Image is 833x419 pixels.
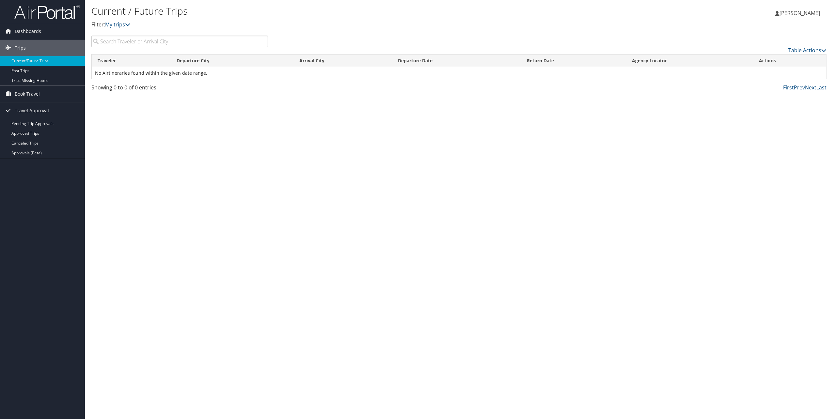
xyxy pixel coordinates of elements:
[105,21,130,28] a: My trips
[91,4,581,18] h1: Current / Future Trips
[293,54,392,67] th: Arrival City: activate to sort column ascending
[91,84,268,95] div: Showing 0 to 0 of 0 entries
[775,3,826,23] a: [PERSON_NAME]
[521,54,626,67] th: Return Date: activate to sort column ascending
[14,4,80,20] img: airportal-logo.png
[816,84,826,91] a: Last
[15,23,41,39] span: Dashboards
[794,84,805,91] a: Prev
[392,54,521,67] th: Departure Date: activate to sort column descending
[15,86,40,102] span: Book Travel
[15,102,49,119] span: Travel Approval
[91,36,268,47] input: Search Traveler or Arrival City
[753,54,826,67] th: Actions
[92,67,826,79] td: No Airtineraries found within the given date range.
[92,54,171,67] th: Traveler: activate to sort column ascending
[779,9,820,17] span: [PERSON_NAME]
[626,54,753,67] th: Agency Locator: activate to sort column ascending
[788,47,826,54] a: Table Actions
[15,40,26,56] span: Trips
[805,84,816,91] a: Next
[783,84,794,91] a: First
[91,21,581,29] p: Filter:
[171,54,293,67] th: Departure City: activate to sort column ascending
